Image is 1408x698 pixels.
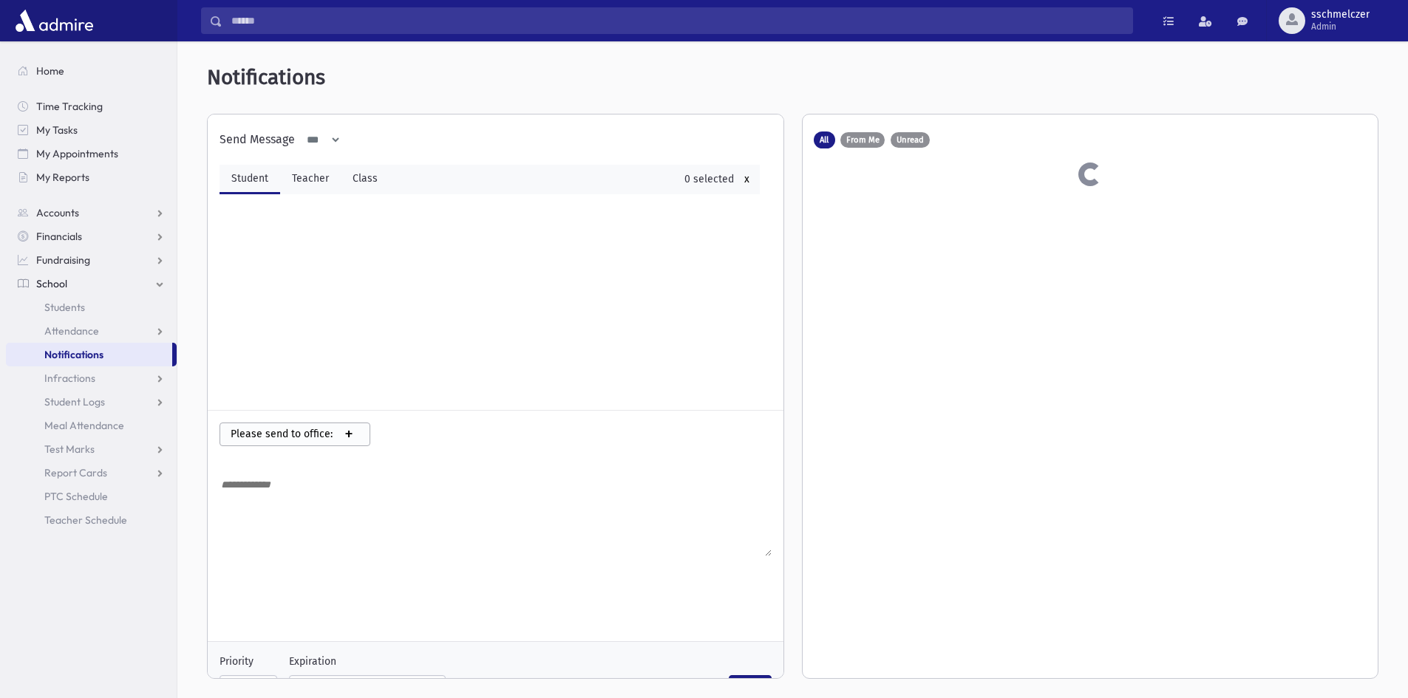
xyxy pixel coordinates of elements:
span: From Me [846,136,880,144]
a: Infractions [6,366,177,390]
span: Students [44,301,85,314]
span: Please send to office: [225,426,333,442]
a: My Tasks [6,118,177,142]
span: PTC Schedule [44,490,108,503]
a: Fundraising [6,248,177,272]
span: School [36,277,67,290]
img: AdmirePro [12,6,97,35]
span: Test Marks [44,442,95,456]
div: 0 selected [684,171,734,187]
a: Accounts [6,201,177,225]
div: Send Message [220,131,295,148]
span: Notifications [207,65,325,90]
span: My Reports [36,171,89,184]
span: Meal Attendance [44,419,124,432]
span: Attendance [44,324,99,338]
a: Financials [6,225,177,248]
a: Notifications [6,343,172,366]
a: Meal Attendance [6,414,177,437]
a: Student Logs [6,390,177,414]
span: Unread [897,136,924,144]
span: Fundraising [36,253,90,267]
span: Notifications [44,348,103,361]
span: My Tasks [36,123,78,137]
a: School [6,272,177,295]
span: Time Tracking [36,100,103,113]
a: Class [341,165,390,194]
span: Financials [36,230,82,243]
input: Search [222,7,1132,34]
button: x [740,171,754,188]
a: Attendance [6,319,177,343]
span: Home [36,64,64,78]
span: My Appointments [36,147,118,160]
span: sschmelczer [1311,9,1370,21]
span: Infractions [44,372,95,385]
span: Student Logs [44,395,105,408]
span: Teacher Schedule [44,513,127,527]
span: Accounts [36,206,79,219]
label: Priority [220,654,254,669]
label: Expiration [289,654,336,669]
span: All [820,136,829,144]
a: Students [6,295,177,319]
span: + [333,424,365,445]
a: My Reports [6,165,177,189]
a: PTC Schedule [6,485,177,508]
a: Teacher [280,165,341,194]
span: Report Cards [44,466,107,479]
a: Student [220,165,280,194]
a: My Appointments [6,142,177,165]
a: Teacher Schedule [6,508,177,532]
span: Admin [1311,21,1370,32]
a: Time Tracking [6,95,177,118]
button: Please send to office: + [220,422,370,447]
a: Home [6,59,177,83]
a: Report Cards [6,461,177,485]
a: Test Marks [6,437,177,461]
div: AdntfToShow [814,132,930,148]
